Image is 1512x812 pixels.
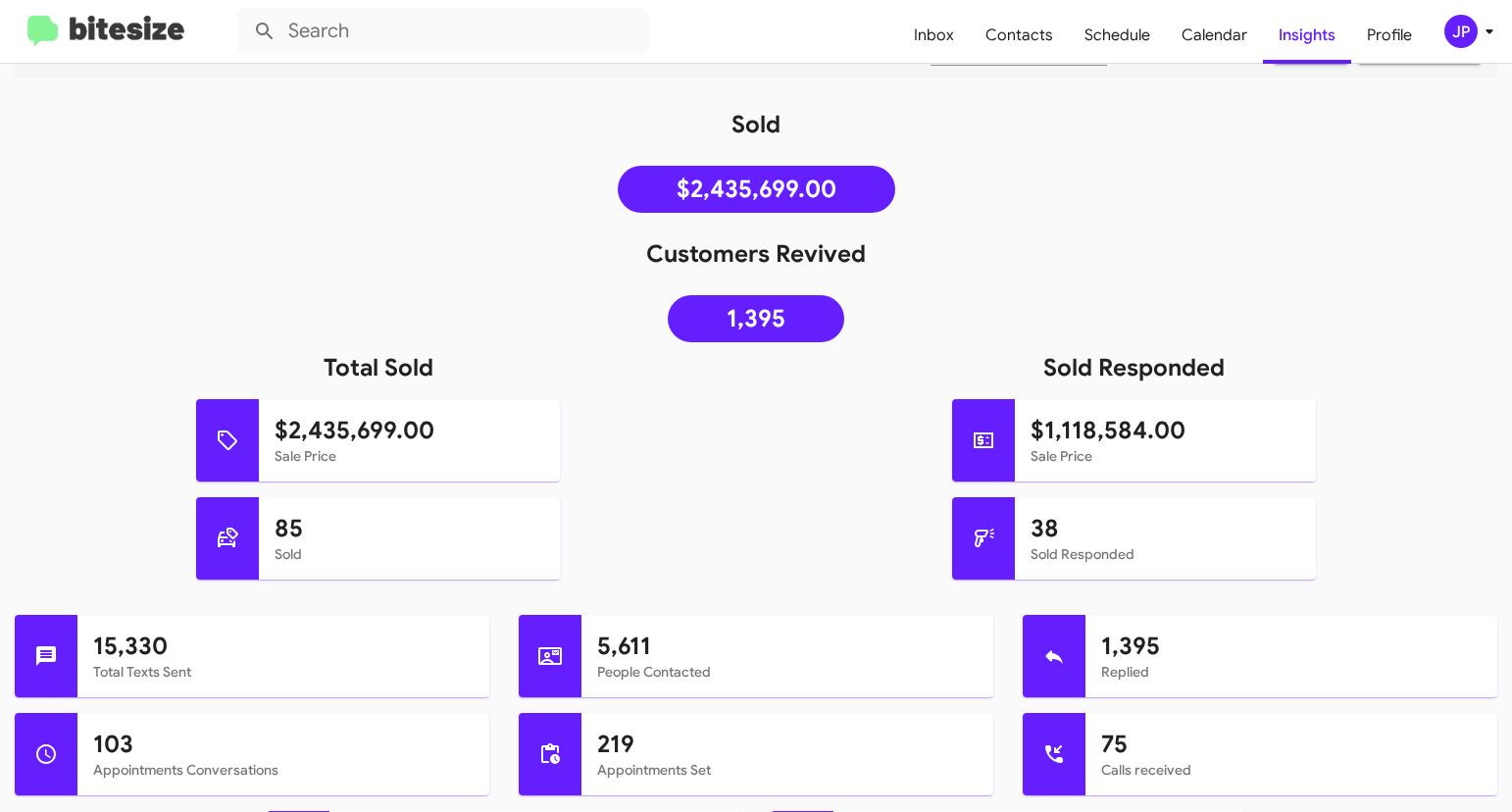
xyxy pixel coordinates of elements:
[93,729,474,760] h1: 103
[1166,7,1263,64] a: Calendar
[597,662,978,682] mat-card-subtitle: People Contacted
[898,7,970,64] a: Inbox
[677,179,836,199] span: $2,435,699.00
[970,7,1069,64] a: Contacts
[1444,15,1478,48] div: JP
[93,760,474,780] mat-card-subtitle: Appointments Conversations
[727,309,785,329] span: 1,395
[1031,544,1300,564] mat-card-subtitle: Sold Responded
[275,415,544,446] h1: $2,435,699.00
[275,544,544,564] mat-card-subtitle: Sold
[93,631,474,662] h1: 15,330
[275,446,544,466] mat-card-subtitle: Sale Price
[1101,631,1482,662] h1: 1,395
[1263,7,1351,64] a: Insights
[597,631,978,662] h1: 5,611
[1428,15,1490,48] button: JP
[1101,760,1482,780] mat-card-subtitle: Calls received
[1101,662,1482,682] mat-card-subtitle: Replied
[93,662,474,682] mat-card-subtitle: Total Texts Sent
[597,729,978,760] h1: 219
[237,8,649,55] input: Search
[1031,446,1300,466] mat-card-subtitle: Sale Price
[1031,513,1300,544] h1: 38
[275,513,544,544] h1: 85
[1101,729,1482,760] h1: 75
[1069,7,1166,64] a: Schedule
[597,760,978,780] mat-card-subtitle: Appointments Set
[1351,7,1428,64] a: Profile
[1031,415,1300,446] h1: $1,118,584.00
[756,352,1512,383] h1: Sold Responded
